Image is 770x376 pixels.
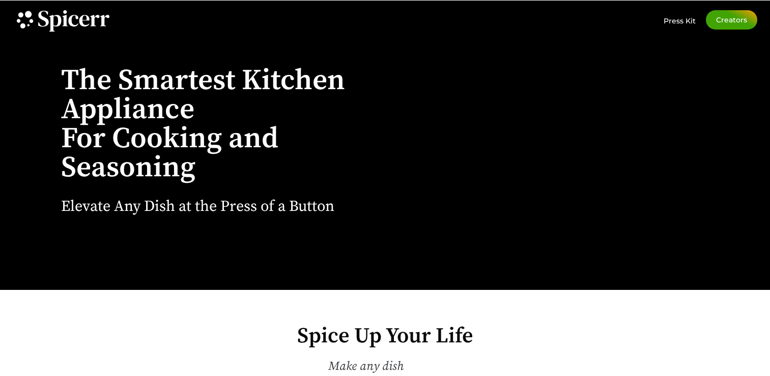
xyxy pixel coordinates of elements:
[61,66,356,182] h1: The Smartest Kitchen Appliance For Cooking and Seasoning
[716,16,747,23] span: Creators
[664,10,696,25] a: Press Kit
[664,16,696,25] span: Press Kit
[706,10,757,30] a: Creators
[61,199,334,214] h2: Elevate Any Dish at the Press of a Button
[328,359,404,374] span: Make any dish
[54,326,716,347] h2: Spice Up Your Life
